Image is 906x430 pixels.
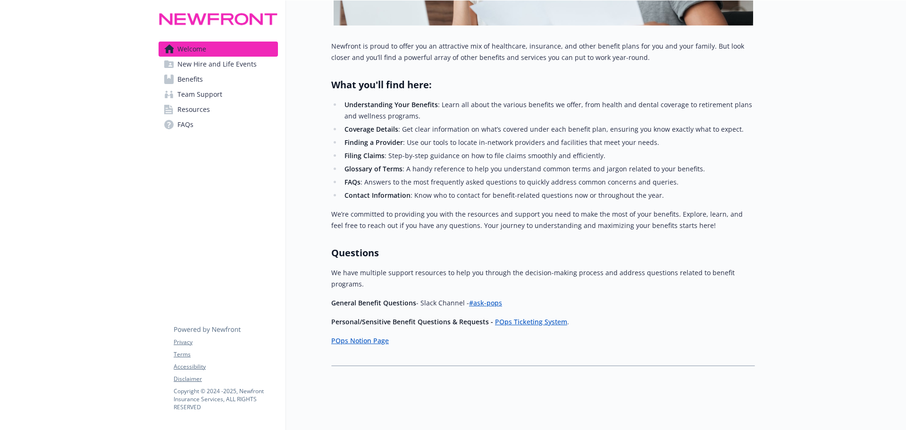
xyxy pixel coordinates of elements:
a: Disclaimer [174,375,277,383]
strong: Coverage Details [344,125,398,134]
a: FAQs [159,117,278,132]
strong: Glossary of Terms [344,164,403,173]
p: We have multiple support resources to help you through the decision-making process and address qu... [331,267,755,290]
strong: Filing Claims [344,151,385,160]
span: Benefits [177,72,203,87]
li: : Learn all about the various benefits we offer, from health and dental coverage to retirement pl... [342,99,755,122]
li: : Know who to contact for benefit-related questions now or throughout the year. [342,190,755,201]
strong: Finding a Provider [344,138,403,147]
strong: FAQs [344,177,361,186]
li: : Step-by-step guidance on how to file claims smoothly and efficiently. [342,150,755,161]
a: Privacy [174,338,277,346]
p: We’re committed to providing you with the resources and support you need to make the most of your... [331,209,755,231]
p: Newfront is proud to offer you an attractive mix of healthcare, insurance, and other benefit plan... [331,41,755,63]
h2: Questions [331,246,755,260]
a: Team Support [159,87,278,102]
li: : Answers to the most frequently asked questions to quickly address common concerns and queries. [342,177,755,188]
h2: What you'll find here: [331,78,755,92]
strong: Contact Information [344,191,411,200]
a: POps Ticketing System [495,317,567,326]
li: : A handy reference to help you understand common terms and jargon related to your benefits. [342,163,755,175]
a: Terms [174,350,277,359]
strong: Personal/Sensitive Benefit Questions & Requests - [331,317,493,326]
a: New Hire and Life Events [159,57,278,72]
a: Accessibility [174,363,277,371]
a: Resources [159,102,278,117]
span: Team Support [177,87,222,102]
strong: Understanding Your Benefits [344,100,438,109]
p: Copyright © 2024 - 2025 , Newfront Insurance Services, ALL RIGHTS RESERVED [174,387,277,411]
span: Resources [177,102,210,117]
strong: General Benefit Questions [331,298,416,307]
span: Welcome [177,42,206,57]
p: - Slack Channel - [331,297,755,309]
li: : Get clear information on what’s covered under each benefit plan, ensuring you know exactly what... [342,124,755,135]
a: #ask-pops [469,298,502,307]
a: POps Notion Page [331,336,389,345]
span: New Hire and Life Events [177,57,257,72]
li: : Use our tools to locate in-network providers and facilities that meet your needs. [342,137,755,148]
a: Benefits [159,72,278,87]
p: . [331,316,755,328]
a: Welcome [159,42,278,57]
span: FAQs [177,117,193,132]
